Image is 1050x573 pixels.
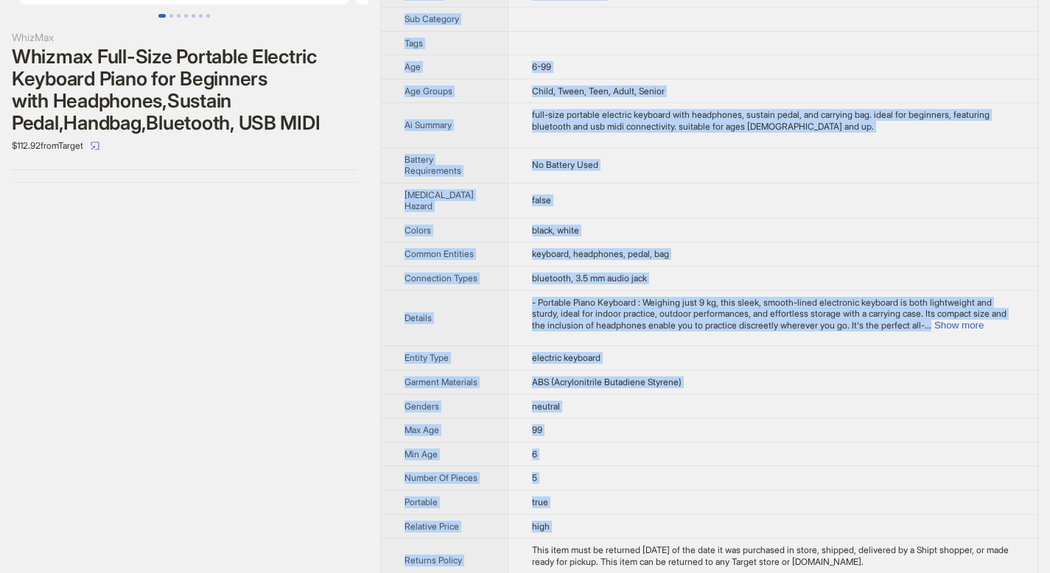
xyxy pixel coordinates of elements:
span: Common Entities [405,248,474,259]
button: Go to slide 7 [206,14,210,18]
button: Go to slide 2 [169,14,173,18]
span: [MEDICAL_DATA] Hazard [405,189,474,212]
span: select [91,141,99,150]
span: Number Of Pieces [405,472,477,483]
div: full-size portable electric keyboard with headphones, sustain pedal, and carrying bag. ideal for ... [532,109,1014,132]
span: ... [925,320,931,331]
span: neutral [532,401,560,412]
span: true [532,496,548,507]
span: Tags [405,38,423,49]
span: Connection Types [405,273,477,284]
span: Portable [405,496,438,507]
span: Garment Materials [405,376,477,387]
div: - Portable Piano Keyboard : Weighing just 9 kg, this sleek, smooth-lined electronic keyboard is b... [532,297,1014,331]
span: Details [405,312,432,323]
span: Battery Requirements [405,154,461,177]
span: bluetooth, 3.5 mm audio jack [532,273,647,284]
button: Go to slide 4 [184,14,188,18]
span: false [532,194,551,205]
span: 6-99 [532,61,551,72]
span: Child, Tween, Teen, Adult, Senior [532,85,665,96]
span: Genders [405,401,439,412]
button: Expand [934,320,984,331]
span: Ai Summary [405,119,452,130]
span: electric keyboard [532,352,601,363]
button: Go to slide 1 [158,14,166,18]
button: Go to slide 3 [177,14,181,18]
span: Entity Type [405,352,449,363]
div: $112.92 from Target [12,134,357,158]
span: Max Age [405,424,439,435]
span: No Battery Used [532,159,598,170]
span: Relative Price [405,521,459,532]
span: keyboard, headphones, pedal, bag [532,248,669,259]
span: Min Age [405,449,438,460]
button: Go to slide 5 [192,14,195,18]
span: 6 [532,449,537,460]
span: Age [405,61,421,72]
span: high [532,521,550,532]
span: Sub Category [405,13,459,24]
span: Returns Policy [405,555,462,566]
span: Colors [405,225,431,236]
span: - Portable Piano Keyboard : Weighing just 9 kg, this sleek, smooth-lined electronic keyboard is b... [532,297,1007,331]
span: 5 [532,472,537,483]
button: Go to slide 6 [199,14,203,18]
div: Whizmax Full-Size Portable Electric Keyboard Piano for Beginners with Headphones,Sustain Pedal,Ha... [12,46,357,134]
div: This item must be returned within 90 days of the date it was purchased in store, shipped, deliver... [532,544,1014,567]
span: 99 [532,424,542,435]
span: Age Groups [405,85,452,96]
span: ABS (Acrylonitrile Butadiene Styrene) [532,376,682,387]
div: WhizMax [12,29,357,46]
span: black, white [532,225,579,236]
